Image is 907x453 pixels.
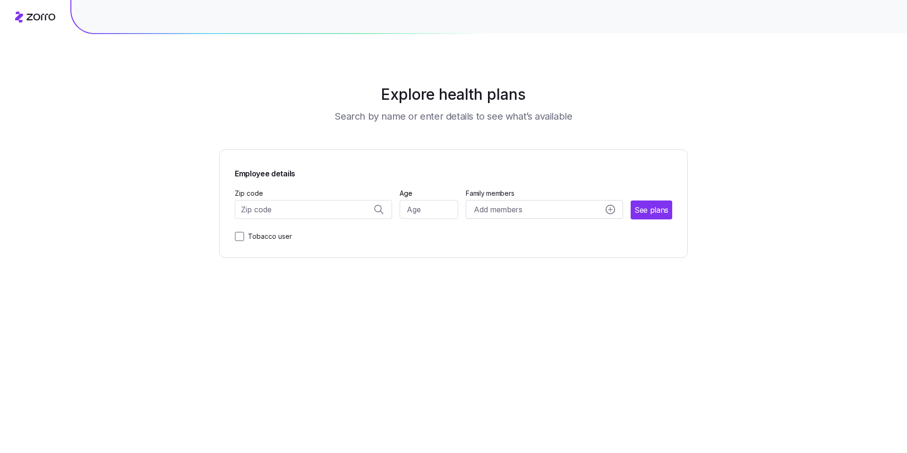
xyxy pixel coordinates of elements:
[235,200,392,219] input: Zip code
[244,231,292,242] label: Tobacco user
[235,165,672,180] span: Employee details
[634,204,668,216] span: See plans
[466,200,623,219] button: Add membersadd icon
[334,110,572,123] h3: Search by name or enter details to see what’s available
[606,205,615,214] svg: add icon
[400,200,459,219] input: Age
[466,189,623,198] span: Family members
[235,188,263,199] label: Zip code
[474,204,522,216] span: Add members
[631,200,672,219] button: See plans
[243,83,665,106] h1: Explore health plans
[400,188,412,199] label: Age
